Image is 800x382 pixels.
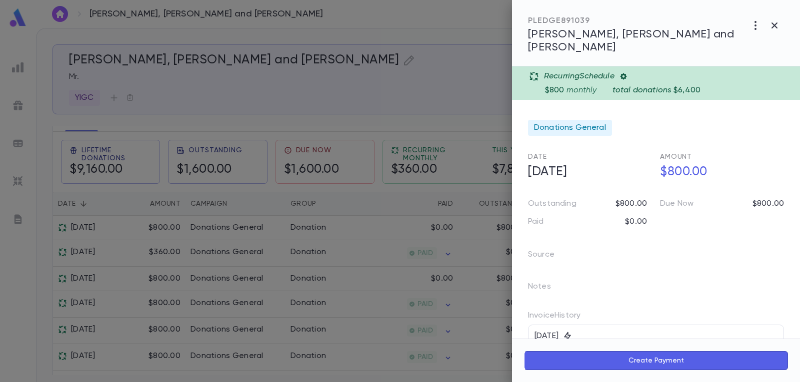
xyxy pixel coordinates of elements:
[534,331,572,345] div: [DATE]
[522,162,652,183] h5: [DATE]
[528,153,546,160] span: Date
[528,199,576,209] p: Outstanding
[528,279,567,299] p: Notes
[654,162,784,183] h5: $800.00
[534,123,606,133] span: Donations General
[545,85,564,95] p: $800
[528,16,746,26] div: PLEDGE 891039
[673,85,700,95] p: $6,400
[524,351,788,370] button: Create Payment
[544,71,614,81] p: Recurring Schedule
[660,153,692,160] span: Amount
[528,311,784,325] p: Invoice History
[545,81,794,95] div: monthly
[726,333,777,351] p: View Letter
[528,217,544,227] p: Paid
[660,199,693,209] p: Due Now
[612,85,671,95] p: total donations
[528,120,612,136] div: Donations General
[528,247,570,267] p: Source
[615,199,647,209] p: $800.00
[528,29,734,53] span: [PERSON_NAME], [PERSON_NAME] and [PERSON_NAME]
[625,217,647,227] p: $0.00
[752,199,784,209] p: $800.00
